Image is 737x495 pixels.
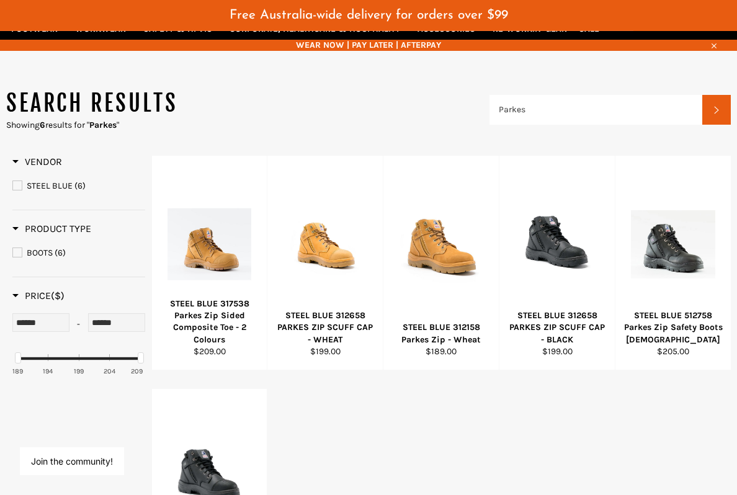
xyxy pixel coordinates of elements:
[159,346,259,357] div: $209.00
[507,346,607,357] div: $199.00
[55,247,66,258] span: (6)
[167,208,252,280] img: STEEL BLUE 317538 Parkes Zip Sided Composite Toe - 2 Colours
[31,456,113,466] button: Join the community!
[27,181,73,191] span: STEEL BLUE
[74,181,86,191] span: (6)
[489,95,702,125] input: Search
[40,120,45,130] strong: 6
[383,156,499,370] a: STEEL BLUE 312158 Parkes Zip - WheatSTEEL BLUE 312158 Parkes Zip - Wheat$189.00
[89,120,117,130] strong: Parkes
[391,346,491,357] div: $189.00
[131,367,143,376] div: 209
[88,313,145,332] input: Max Price
[399,201,483,287] img: STEEL BLUE 312158 Parkes Zip - Wheat
[74,367,84,376] div: 199
[12,223,91,235] h3: Product Type
[275,346,375,357] div: $199.00
[27,247,53,258] span: BOOTS
[12,246,145,260] a: BOOTS
[104,367,115,376] div: 204
[12,156,62,168] h3: Vendor
[507,310,607,346] div: STEEL BLUE 312658 PARKES ZIP SCUFF CAP - BLACK
[12,156,62,167] span: Vendor
[499,156,615,370] a: STEEL BLUE 312658 PARKES ZIP SCUFF CAP - BLACKSTEEL BLUE 312658 PARKES ZIP SCUFF CAP - BLACK$199.00
[12,290,65,302] h3: Price($)
[623,310,723,346] div: STEEL BLUE 512758 Parkes Zip Safety Boots [DEMOGRAPHIC_DATA]
[12,290,65,301] span: Price
[615,156,731,370] a: STEEL BLUE 512758 Parkes Zip Safety Boots LadiesSTEEL BLUE 512758 Parkes Zip Safety Boots [DEMOGR...
[12,367,23,376] div: 189
[6,39,731,51] span: WEAR NOW | PAY LATER | AFTERPAY
[159,298,259,346] div: STEEL BLUE 317538 Parkes Zip Sided Composite Toe - 2 Colours
[515,207,599,282] img: STEEL BLUE 312658 PARKES ZIP SCUFF CAP - BLACK
[12,223,91,234] span: Product Type
[69,313,88,336] div: -
[230,9,508,22] span: Free Australia-wide delivery for orders over $99
[6,88,489,119] h1: Search results
[623,346,723,357] div: $205.00
[283,209,367,280] img: STEEL BLUE 312658 PARKES ZIP SCUFF CAP - WHEAT
[151,156,267,370] a: STEEL BLUE 317538 Parkes Zip Sided Composite Toe - 2 ColoursSTEEL BLUE 317538 Parkes Zip Sided Co...
[391,321,491,346] div: STEEL BLUE 312158 Parkes Zip - Wheat
[6,119,489,131] p: Showing results for " "
[275,310,375,346] div: STEEL BLUE 312658 PARKES ZIP SCUFF CAP - WHEAT
[12,179,145,193] a: STEEL BLUE
[267,156,383,370] a: STEEL BLUE 312658 PARKES ZIP SCUFF CAP - WHEATSTEEL BLUE 312658 PARKES ZIP SCUFF CAP - WHEAT$199.00
[631,210,715,278] img: STEEL BLUE 512758 Parkes Zip Safety Boots Ladies
[51,290,65,301] span: ($)
[43,367,53,376] div: 194
[12,313,69,332] input: Min Price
